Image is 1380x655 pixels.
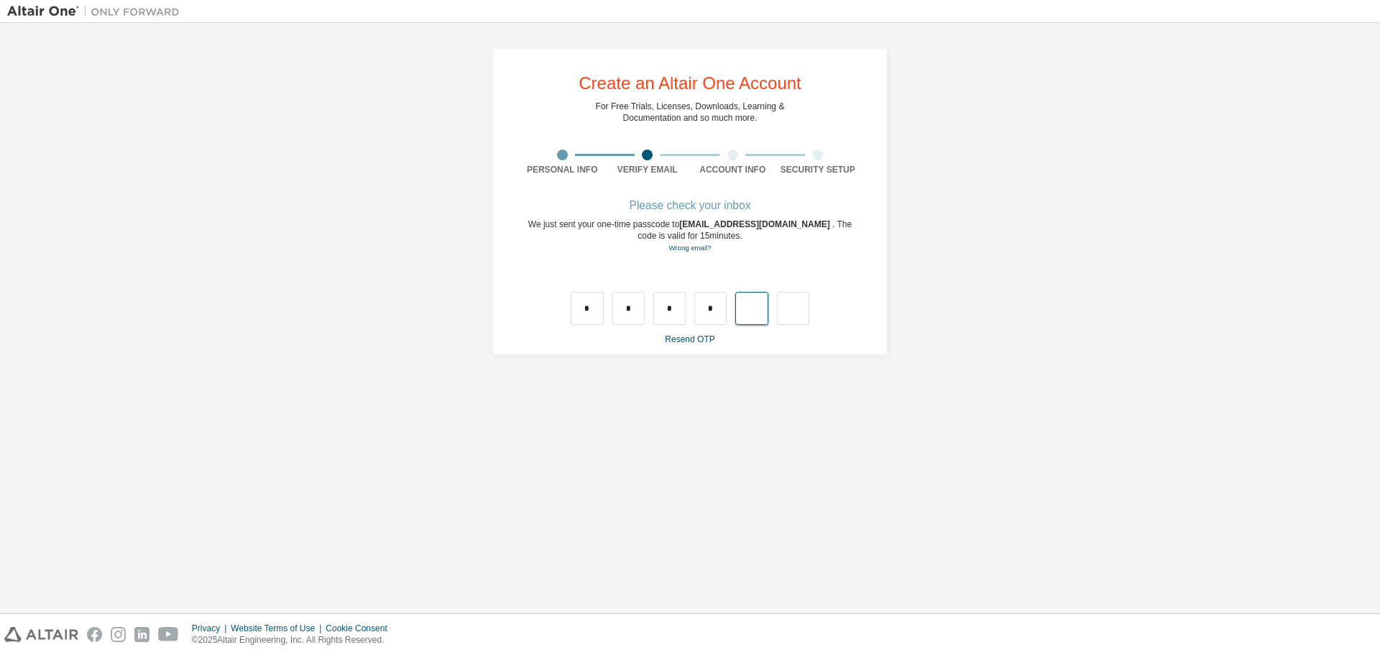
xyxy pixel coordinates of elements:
[520,219,860,254] div: We just sent your one-time passcode to . The code is valid for 15 minutes.
[192,634,396,646] p: © 2025 Altair Engineering, Inc. All Rights Reserved.
[520,164,605,175] div: Personal Info
[231,623,326,634] div: Website Terms of Use
[605,164,691,175] div: Verify Email
[665,334,714,344] a: Resend OTP
[776,164,861,175] div: Security Setup
[679,219,832,229] span: [EMAIL_ADDRESS][DOMAIN_NAME]
[158,627,179,642] img: youtube.svg
[579,75,801,92] div: Create an Altair One Account
[87,627,102,642] img: facebook.svg
[520,201,860,210] div: Please check your inbox
[111,627,126,642] img: instagram.svg
[192,623,231,634] div: Privacy
[7,4,187,19] img: Altair One
[134,627,149,642] img: linkedin.svg
[326,623,395,634] div: Cookie Consent
[668,244,711,252] a: Go back to the registration form
[690,164,776,175] div: Account Info
[596,101,785,124] div: For Free Trials, Licenses, Downloads, Learning & Documentation and so much more.
[4,627,78,642] img: altair_logo.svg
